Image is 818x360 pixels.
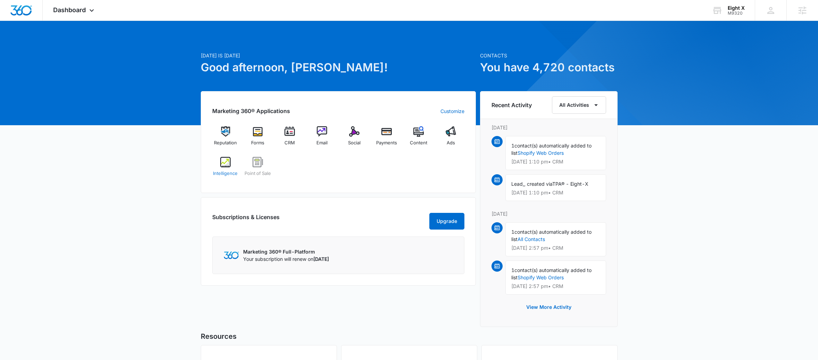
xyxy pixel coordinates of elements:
[213,170,238,177] span: Intelligence
[224,251,239,259] img: Marketing 360 Logo
[429,213,464,230] button: Upgrade
[518,236,545,242] a: All Contacts
[212,126,239,151] a: Reputation
[438,126,464,151] a: Ads
[201,52,476,59] p: [DATE] is [DATE]
[212,213,280,227] h2: Subscriptions & Licenses
[511,181,524,187] span: Lead,
[251,139,264,146] span: Forms
[511,284,600,289] p: [DATE] 2:57 pm • CRM
[373,126,400,151] a: Payments
[511,229,592,242] span: contact(s) automatically added to list
[53,6,86,14] span: Dashboard
[511,246,600,250] p: [DATE] 2:57 pm • CRM
[212,157,239,182] a: Intelligence
[511,267,514,273] span: 1
[243,255,329,263] p: Your subscription will renew on
[243,248,329,255] p: Marketing 360® Full-Platform
[447,139,455,146] span: Ads
[511,159,600,164] p: [DATE] 1:10 pm • CRM
[214,139,237,146] span: Reputation
[313,256,329,262] span: [DATE]
[728,11,745,16] div: account id
[348,139,361,146] span: Social
[511,143,514,149] span: 1
[518,150,564,156] a: Shopify Web Orders
[245,170,271,177] span: Point of Sale
[491,210,606,217] p: [DATE]
[511,143,592,156] span: contact(s) automatically added to list
[519,299,578,315] button: View More Activity
[341,126,368,151] a: Social
[480,59,618,76] h1: You have 4,720 contacts
[491,101,532,109] h6: Recent Activity
[405,126,432,151] a: Content
[552,96,606,114] button: All Activities
[309,126,336,151] a: Email
[552,181,588,187] span: TPA® - Eight-X
[518,274,564,280] a: Shopify Web Orders
[276,126,303,151] a: CRM
[440,107,464,115] a: Customize
[244,157,271,182] a: Point of Sale
[511,267,592,280] span: contact(s) automatically added to list
[524,181,552,187] span: , created via
[728,5,745,11] div: account name
[201,331,618,342] h5: Resources
[244,126,271,151] a: Forms
[284,139,295,146] span: CRM
[376,139,397,146] span: Payments
[201,59,476,76] h1: Good afternoon, [PERSON_NAME]!
[491,124,606,131] p: [DATE]
[410,139,427,146] span: Content
[212,107,290,115] h2: Marketing 360® Applications
[316,139,328,146] span: Email
[511,229,514,235] span: 1
[480,52,618,59] p: Contacts
[511,190,600,195] p: [DATE] 1:10 pm • CRM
